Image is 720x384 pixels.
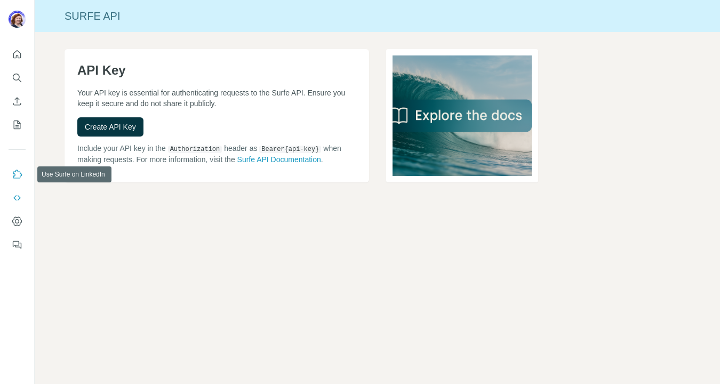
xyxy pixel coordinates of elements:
[77,117,143,137] button: Create API Key
[168,146,222,153] code: Authorization
[77,87,356,109] p: Your API key is essential for authenticating requests to the Surfe API. Ensure you keep it secure...
[9,235,26,254] button: Feedback
[77,143,356,165] p: Include your API key in the header as when making requests. For more information, visit the .
[9,68,26,87] button: Search
[9,45,26,64] button: Quick start
[35,9,720,23] div: Surfe API
[9,115,26,134] button: My lists
[9,188,26,207] button: Use Surfe API
[85,122,136,132] span: Create API Key
[259,146,321,153] code: Bearer {api-key}
[9,212,26,231] button: Dashboard
[237,155,321,164] a: Surfe API Documentation
[77,62,356,79] h1: API Key
[9,165,26,184] button: Use Surfe on LinkedIn
[9,92,26,111] button: Enrich CSV
[9,11,26,28] img: Avatar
